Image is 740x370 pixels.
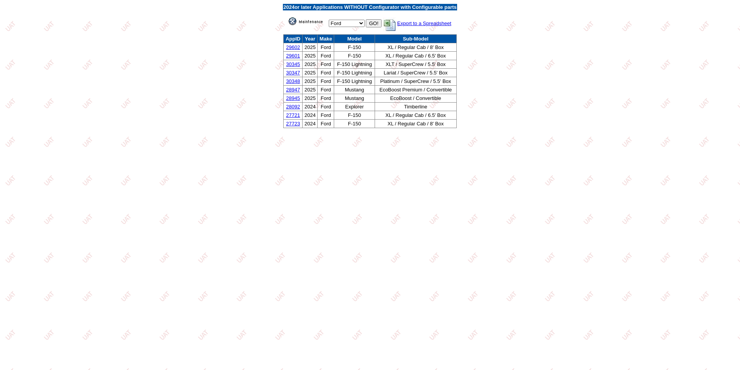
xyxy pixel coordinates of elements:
td: Ford [318,94,334,103]
img: MSExcel.jpg [383,17,397,33]
td: F-150 [334,120,375,128]
td: Ford [318,43,334,52]
a: 30347 [286,70,300,76]
td: 2025 [303,43,318,52]
a: 29602 [286,44,300,50]
td: 2024 [303,120,318,128]
span: 2024 [283,4,294,10]
td: 2025 [303,60,318,69]
td: Ford [318,69,334,77]
td: EcoBoost / Convertible [375,94,457,103]
td: EcoBoost Premium / Convertible [375,86,457,94]
td: F-150 [334,43,375,52]
td: Mustang [334,94,375,103]
input: GO! [366,19,381,27]
td: Sub-Model [375,35,457,43]
td: 2025 [303,86,318,94]
td: Year [303,35,318,43]
td: Ford [318,86,334,94]
td: F-150 Lightning [334,77,375,86]
td: 2025 [303,77,318,86]
td: Ford [318,111,334,120]
td: F-150 [334,52,375,60]
img: maint.gif [289,17,327,25]
td: Explorer [334,103,375,111]
td: Ford [318,52,334,60]
td: 2025 [303,52,318,60]
td: XL / Regular Cab / 6.5' Box [375,52,457,60]
td: AppID [284,35,303,43]
td: F-150 Lightning [334,69,375,77]
td: XL / Regular Cab / 6.5' Box [375,111,457,120]
td: Ford [318,77,334,86]
td: Platinum / SuperCrew / 5.5' Box [375,77,457,86]
a: 27723 [286,121,300,127]
td: Mustang [334,86,375,94]
td: 2025 [303,69,318,77]
a: 30345 [286,61,300,67]
td: 2024 [303,111,318,120]
td: or later Applications WITHOUT Configurator with Configurable parts [283,4,457,10]
td: 2025 [303,94,318,103]
td: Ford [318,103,334,111]
td: Make [318,35,334,43]
a: Export to a Spreadsheet [383,20,451,26]
td: Ford [318,60,334,69]
a: 29601 [286,53,300,59]
td: XLT / SuperCrew / 5.5' Box [375,60,457,69]
td: F-150 Lightning [334,60,375,69]
td: XL / Regular Cab / 8' Box [375,43,457,52]
td: 2024 [303,103,318,111]
a: 30348 [286,78,300,84]
a: 28092 [286,104,300,110]
td: Timberline [375,103,457,111]
a: 28947 [286,87,300,93]
td: Ford [318,120,334,128]
td: Model [334,35,375,43]
td: F-150 [334,111,375,120]
td: Lariat / SuperCrew / 5.5' Box [375,69,457,77]
td: XL / Regular Cab / 8' Box [375,120,457,128]
a: 27721 [286,112,300,118]
a: 28945 [286,95,300,101]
